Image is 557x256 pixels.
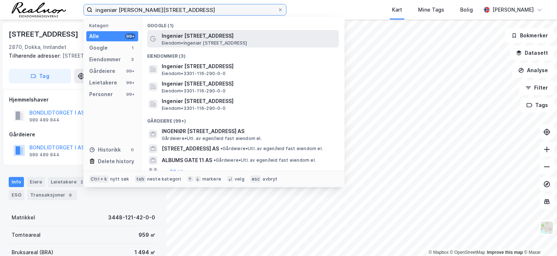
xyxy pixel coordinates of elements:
[27,190,77,200] div: Transaksjoner
[89,32,99,41] div: Alle
[162,136,262,141] span: Gårdeiere • Utl. av egen/leid fast eiendom el.
[392,5,402,14] div: Kart
[162,97,336,106] span: Ingeniør [STREET_ADDRESS]
[125,33,135,39] div: 99+
[220,146,223,151] span: •
[9,51,152,60] div: [STREET_ADDRESS]
[67,191,74,199] div: 9
[92,4,277,15] input: Søk på adresse, matrikkel, gårdeiere, leietakere eller personer
[89,23,138,28] div: Kategori
[129,147,135,153] div: 0
[214,157,216,163] span: •
[48,177,88,187] div: Leietakere
[521,221,557,256] div: Kontrollprogram for chat
[460,5,473,14] div: Bolig
[487,250,523,255] a: Improve this map
[9,53,62,59] span: Tilhørende adresser:
[27,177,45,187] div: Eiere
[505,28,554,43] button: Bokmerker
[540,221,554,235] img: Z
[125,80,135,86] div: 99+
[519,80,554,95] button: Filter
[521,221,557,256] iframe: Chat Widget
[147,176,181,182] div: neste kategori
[162,156,212,165] span: ALBUMS GATE 11 AS
[98,157,134,166] div: Delete history
[162,88,226,94] span: Eiendom • 3301-116-290-0-0
[450,250,485,255] a: OpenStreetMap
[141,112,344,125] div: Gårdeiere (99+)
[141,17,344,30] div: Google (1)
[110,176,129,182] div: nytt søk
[12,2,66,17] img: realnor-logo.934646d98de889bb5806.png
[125,91,135,97] div: 99+
[263,176,277,182] div: avbryt
[89,44,108,52] div: Google
[162,62,336,71] span: Ingeniør [STREET_ADDRESS]
[492,5,534,14] div: [PERSON_NAME]
[162,106,226,111] span: Eiendom • 3301-116-290-0-0
[162,79,336,88] span: Ingeniør [STREET_ADDRESS]
[9,95,158,104] div: Hjemmelshaver
[214,157,316,163] span: Gårdeiere • Utl. av egen/leid fast eiendom el.
[89,67,115,75] div: Gårdeiere
[220,146,323,152] span: Gårdeiere • Utl. av egen/leid fast eiendom el.
[9,190,24,200] div: ESG
[78,178,85,186] div: 2
[510,46,554,60] button: Datasett
[29,117,59,123] div: 989 489 844
[520,98,554,112] button: Tags
[89,176,109,183] div: Ctrl + k
[9,28,80,40] div: [STREET_ADDRESS]
[89,78,117,87] div: Leietakere
[418,5,444,14] div: Mine Tags
[141,48,344,61] div: Eiendommer (3)
[9,130,158,139] div: Gårdeiere
[162,71,226,77] span: Eiendom • 3301-116-290-0-0
[139,231,155,239] div: 959 ㎡
[89,55,121,64] div: Eiendommer
[429,250,449,255] a: Mapbox
[12,213,35,222] div: Matrikkel
[250,176,261,183] div: esc
[9,177,24,187] div: Info
[135,176,146,183] div: tab
[89,90,113,99] div: Personer
[129,57,135,62] div: 3
[29,152,59,158] div: 989 489 844
[202,176,221,182] div: markere
[12,231,41,239] div: Tomteareal
[235,176,244,182] div: velg
[162,127,336,136] span: INGENIØR [STREET_ADDRESS] AS
[162,40,247,46] span: Eiendom • Ingeniør [STREET_ADDRESS]
[9,69,71,83] button: Tag
[162,168,183,176] button: og 96 til
[129,45,135,51] div: 1
[89,145,121,154] div: Historikk
[162,32,336,40] span: Ingeniør [STREET_ADDRESS]
[162,144,219,153] span: [STREET_ADDRESS] AS
[125,68,135,74] div: 99+
[108,213,155,222] div: 3448-121-42-0-0
[9,43,66,51] div: 2870, Dokka, Innlandet
[512,63,554,78] button: Analyse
